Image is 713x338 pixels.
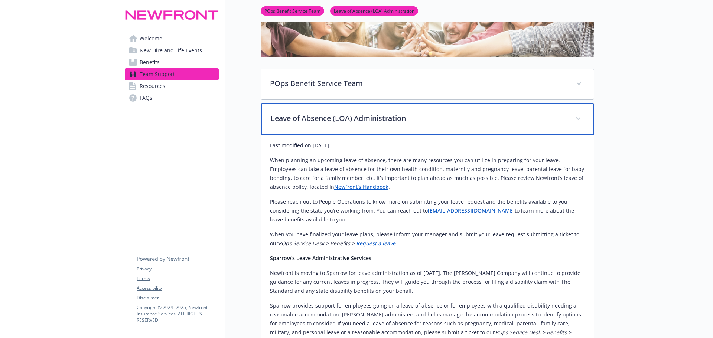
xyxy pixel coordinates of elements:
a: Terms [137,275,218,282]
a: Request a leave [356,240,395,247]
a: Accessibility [137,285,218,292]
span: Team Support [140,68,175,80]
span: Benefits [140,56,160,68]
strong: Sparrow’s Leave Administrative Services [270,255,371,262]
a: Leave of Absence (LOA) Administration [330,7,418,14]
a: [EMAIL_ADDRESS][DOMAIN_NAME] [428,207,515,214]
p: When planning an upcoming leave of absence, there are many resources you can utilize in preparing... [270,156,585,191]
em: POps Service Desk > Benefits > [279,240,355,247]
span: Resources [140,80,165,92]
a: Benefits [125,56,219,68]
p: Newfront is moving to Sparrow for leave administration as of [DATE]. The [PERSON_NAME] Company wi... [270,269,585,295]
em: POps Service Desk > Benefits > [495,329,571,336]
p: Last modified on [DATE] [270,141,585,150]
div: Leave of Absence (LOA) Administration [261,103,594,135]
p: POps Benefit Service Team [270,78,567,89]
a: Privacy [137,266,218,272]
a: Team Support [125,68,219,80]
p: Copyright © 2024 - 2025 , Newfront Insurance Services, ALL RIGHTS RESERVED [137,304,218,323]
span: Welcome [140,33,162,45]
p: Leave of Absence (LOA) Administration [271,113,566,124]
a: POps Benefit Service Team [261,7,324,14]
span: New Hire and Life Events [140,45,202,56]
a: FAQs [125,92,219,104]
a: Disclaimer [137,295,218,301]
a: New Hire and Life Events [125,45,219,56]
a: Resources [125,80,219,92]
a: Welcome [125,33,219,45]
a: Newfront’s Handbook [334,183,388,190]
p: Please reach out to People Operations to know more on submitting your leave request and the benef... [270,197,585,224]
span: FAQs [140,92,152,104]
p: When you have finalized your leave plans, please inform your manager and submit your leave reques... [270,230,585,248]
div: POps Benefit Service Team [261,69,594,99]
